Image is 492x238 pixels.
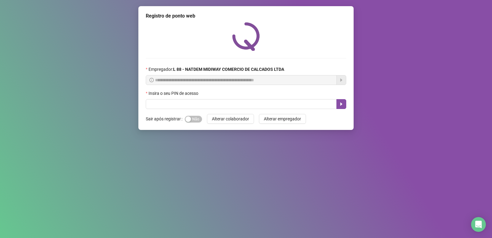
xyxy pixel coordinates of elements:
[207,114,254,124] button: Alterar colaborador
[339,102,344,107] span: caret-right
[149,78,154,82] span: info-circle
[146,12,346,20] div: Registro de ponto web
[146,90,202,97] label: Insira o seu PIN de acesso
[232,22,260,51] img: QRPoint
[471,217,486,232] div: Open Intercom Messenger
[173,67,284,72] strong: L 88 - NATDEM MIDIWAY COMERCIO DE CALCADOS LTDA
[146,114,185,124] label: Sair após registrar
[259,114,306,124] button: Alterar empregador
[264,115,301,122] span: Alterar empregador
[149,66,284,73] span: Empregador :
[212,115,249,122] span: Alterar colaborador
